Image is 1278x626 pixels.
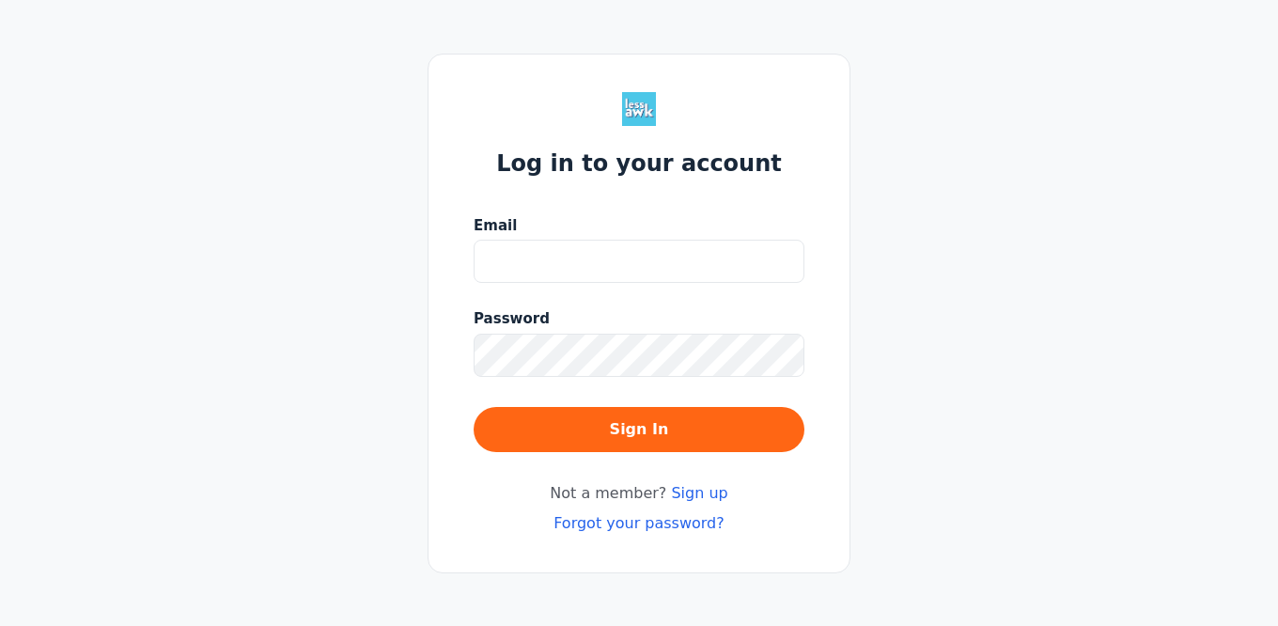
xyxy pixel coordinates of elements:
[622,92,656,126] img: Less Awkward Hub
[474,215,517,237] span: Email
[474,407,804,452] button: Sign In
[474,308,550,330] span: Password
[553,514,725,532] a: Forgot your password?
[496,149,782,179] h1: Log in to your account
[671,484,727,502] a: Sign up
[550,482,727,505] span: Not a member?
